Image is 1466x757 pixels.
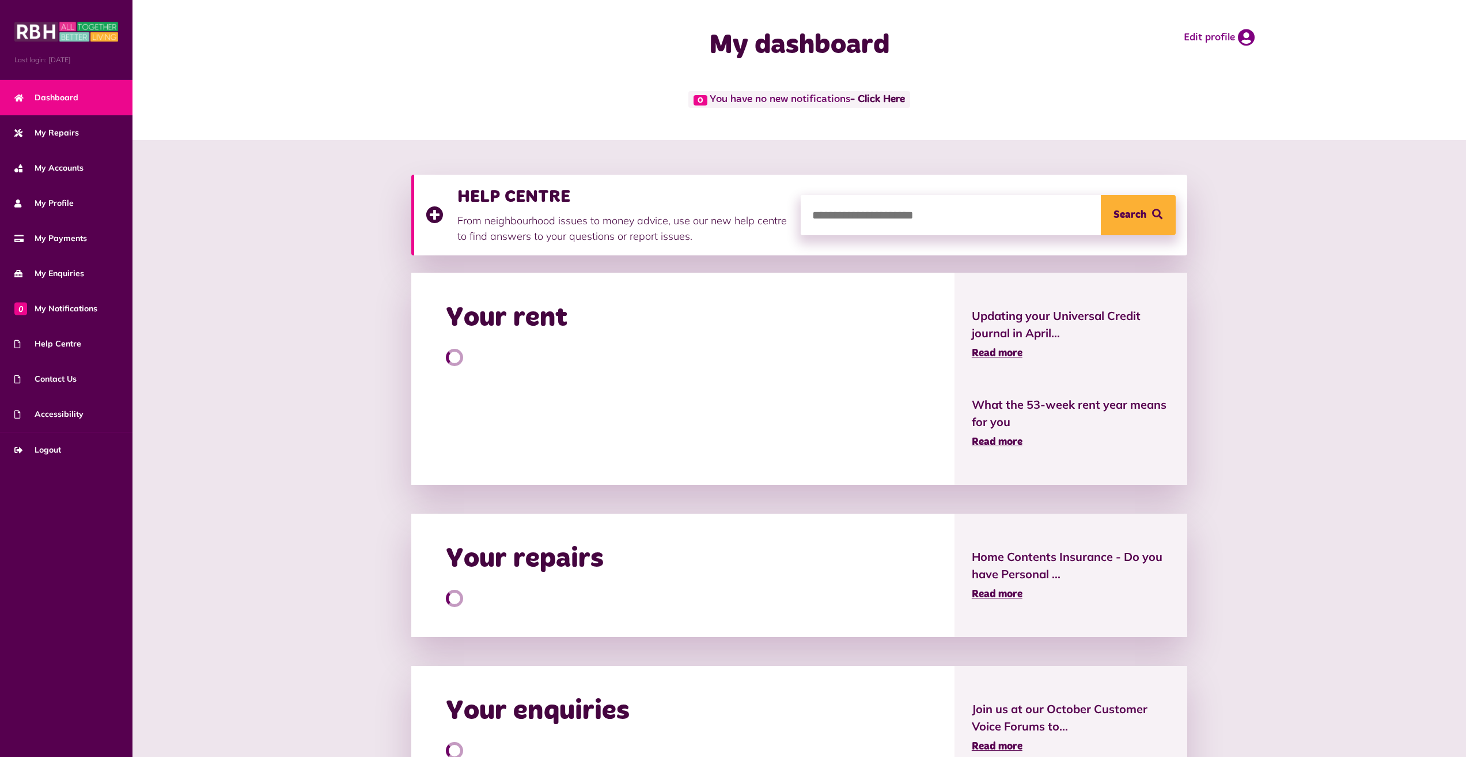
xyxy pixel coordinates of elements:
h2: Your rent [446,302,567,335]
span: What the 53-week rent year means for you [972,396,1170,431]
span: Updating your Universal Credit journal in April... [972,307,1170,342]
span: My Notifications [14,303,97,315]
span: Read more [972,589,1022,600]
h3: HELP CENTRE [457,186,789,207]
a: Updating your Universal Credit journal in April... Read more [972,307,1170,361]
button: Search [1101,195,1176,235]
span: Read more [972,741,1022,752]
span: Logout [14,444,61,456]
a: Home Contents Insurance - Do you have Personal ... Read more [972,548,1170,602]
h2: Your repairs [446,543,604,576]
span: My Payments [14,232,87,244]
span: My Enquiries [14,268,84,280]
a: Edit profile [1184,29,1255,46]
span: You have no new notifications [688,91,910,108]
a: Join us at our October Customer Voice Forums to... Read more [972,700,1170,755]
a: - Click Here [850,95,905,105]
h1: My dashboard [569,29,1030,62]
p: From neighbourhood issues to money advice, use our new help centre to find answers to your questi... [457,213,789,244]
span: 0 [14,302,27,315]
img: MyRBH [14,20,118,43]
span: 0 [694,95,707,106]
span: My Accounts [14,162,84,174]
span: My Repairs [14,127,79,139]
span: Read more [972,348,1022,359]
span: Search [1113,195,1146,235]
span: Home Contents Insurance - Do you have Personal ... [972,548,1170,583]
span: Join us at our October Customer Voice Forums to... [972,700,1170,735]
span: Contact Us [14,373,77,385]
h2: Your enquiries [446,695,630,728]
span: Last login: [DATE] [14,55,118,65]
span: Accessibility [14,408,84,420]
a: What the 53-week rent year means for you Read more [972,396,1170,450]
span: Help Centre [14,338,81,350]
span: Dashboard [14,92,78,104]
span: Read more [972,437,1022,447]
span: My Profile [14,197,74,209]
